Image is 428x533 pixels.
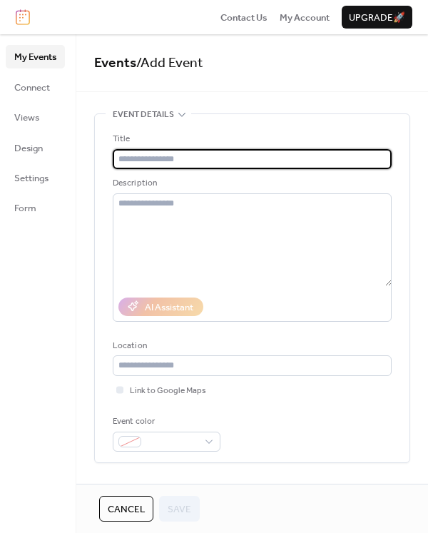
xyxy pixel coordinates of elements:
[280,11,330,25] span: My Account
[14,171,49,186] span: Settings
[6,76,65,98] a: Connect
[113,176,389,191] div: Description
[130,384,206,398] span: Link to Google Maps
[14,111,39,125] span: Views
[280,10,330,24] a: My Account
[14,141,43,156] span: Design
[113,339,389,353] div: Location
[349,11,405,25] span: Upgrade 🚀
[94,50,136,76] a: Events
[6,166,65,189] a: Settings
[220,10,267,24] a: Contact Us
[220,11,267,25] span: Contact Us
[113,415,218,429] div: Event color
[6,196,65,219] a: Form
[113,132,389,146] div: Title
[99,496,153,522] button: Cancel
[14,201,36,215] span: Form
[6,136,65,159] a: Design
[113,108,174,122] span: Event details
[14,50,56,64] span: My Events
[16,9,30,25] img: logo
[14,81,50,95] span: Connect
[108,502,145,517] span: Cancel
[6,45,65,68] a: My Events
[6,106,65,128] a: Views
[136,50,203,76] span: / Add Event
[113,480,173,494] span: Date and time
[342,6,412,29] button: Upgrade🚀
